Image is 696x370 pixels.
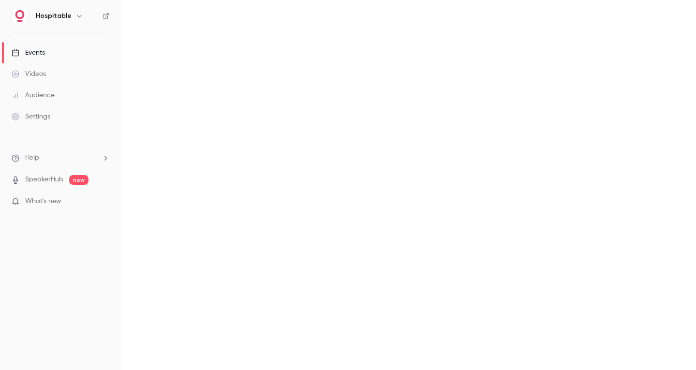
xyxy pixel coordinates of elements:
[12,48,45,58] div: Events
[12,8,28,24] img: Hospitable
[12,112,50,121] div: Settings
[69,175,88,185] span: new
[25,196,61,207] span: What's new
[12,153,109,163] li: help-dropdown-opener
[25,153,39,163] span: Help
[25,175,63,185] a: SpeakerHub
[12,90,55,100] div: Audience
[12,69,46,79] div: Videos
[36,11,72,21] h6: Hospitable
